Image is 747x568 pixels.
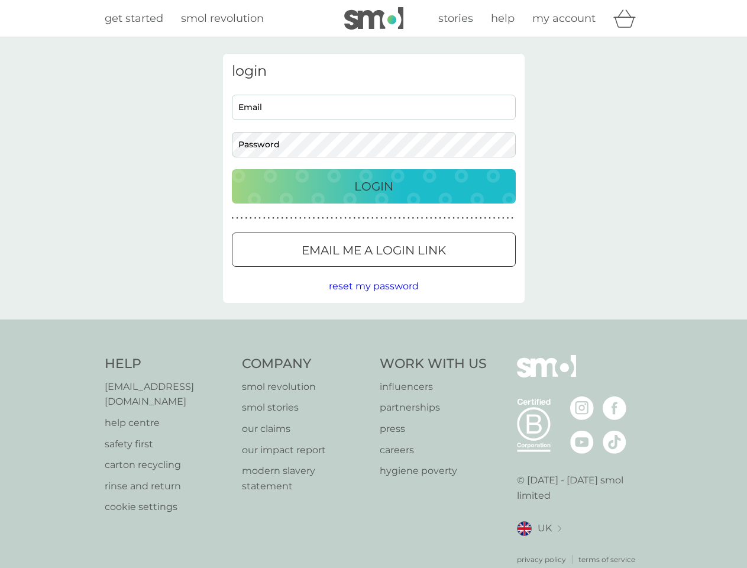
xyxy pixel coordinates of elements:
[105,12,163,25] span: get started
[295,215,297,221] p: ●
[344,7,403,30] img: smol
[232,169,516,204] button: Login
[493,215,496,221] p: ●
[335,215,338,221] p: ●
[277,215,279,221] p: ●
[538,521,552,536] span: UK
[245,215,247,221] p: ●
[497,215,500,221] p: ●
[480,215,482,221] p: ●
[517,473,643,503] p: © [DATE] - [DATE] smol limited
[258,215,261,221] p: ●
[491,10,515,27] a: help
[489,215,491,221] p: ●
[105,379,231,409] a: [EMAIL_ADDRESS][DOMAIN_NAME]
[358,215,360,221] p: ●
[105,415,231,431] a: help centre
[385,215,387,221] p: ●
[380,400,487,415] a: partnerships
[353,215,355,221] p: ●
[511,215,513,221] p: ●
[340,215,342,221] p: ●
[461,215,464,221] p: ●
[502,215,505,221] p: ●
[304,215,306,221] p: ●
[286,215,288,221] p: ●
[380,355,487,373] h4: Work With Us
[425,215,428,221] p: ●
[558,525,561,532] img: select a new location
[290,215,293,221] p: ●
[363,215,365,221] p: ●
[105,479,231,494] a: rinse and return
[349,215,351,221] p: ●
[254,215,257,221] p: ●
[272,215,274,221] p: ●
[380,463,487,479] a: hygiene poverty
[578,554,635,565] a: terms of service
[475,215,477,221] p: ●
[412,215,415,221] p: ●
[236,215,238,221] p: ●
[380,215,383,221] p: ●
[439,215,441,221] p: ●
[367,215,369,221] p: ●
[438,12,473,25] span: stories
[242,421,368,437] a: our claims
[242,379,368,395] a: smol revolution
[344,215,347,221] p: ●
[380,443,487,458] a: careers
[105,437,231,452] a: safety first
[570,430,594,454] img: visit the smol Youtube page
[299,215,302,221] p: ●
[317,215,319,221] p: ●
[354,177,393,196] p: Login
[435,215,437,221] p: ●
[448,215,451,221] p: ●
[263,215,266,221] p: ●
[532,10,596,27] a: my account
[430,215,432,221] p: ●
[308,215,311,221] p: ●
[250,215,252,221] p: ●
[241,215,243,221] p: ●
[380,379,487,395] a: influencers
[329,279,419,294] button: reset my password
[232,63,516,80] h3: login
[517,355,576,395] img: smol
[331,215,333,221] p: ●
[421,215,423,221] p: ●
[242,443,368,458] a: our impact report
[466,215,468,221] p: ●
[181,10,264,27] a: smol revolution
[438,10,473,27] a: stories
[484,215,487,221] p: ●
[380,421,487,437] a: press
[416,215,419,221] p: ●
[329,280,419,292] span: reset my password
[105,10,163,27] a: get started
[376,215,379,221] p: ●
[613,7,643,30] div: basket
[570,396,594,420] img: visit the smol Instagram page
[371,215,374,221] p: ●
[242,463,368,493] a: modern slavery statement
[242,355,368,373] h4: Company
[326,215,329,221] p: ●
[105,499,231,515] a: cookie settings
[603,430,626,454] img: visit the smol Tiktok page
[105,457,231,473] a: carton recycling
[532,12,596,25] span: my account
[471,215,473,221] p: ●
[399,215,401,221] p: ●
[394,215,396,221] p: ●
